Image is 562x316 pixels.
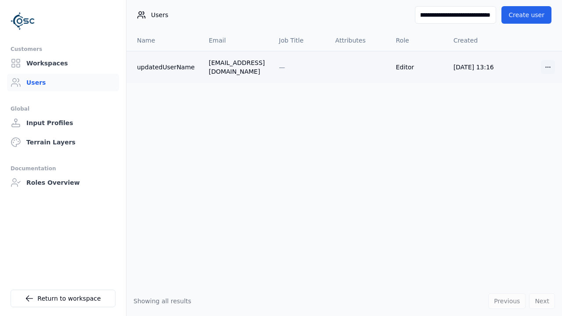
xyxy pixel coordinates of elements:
[7,54,119,72] a: Workspaces
[11,44,115,54] div: Customers
[133,298,191,305] span: Showing all results
[11,104,115,114] div: Global
[202,30,272,51] th: Email
[501,6,551,24] button: Create user
[151,11,168,19] span: Users
[126,30,202,51] th: Name
[389,30,447,51] th: Role
[137,63,195,72] a: updatedUserName
[11,290,115,307] a: Return to workspace
[7,74,119,91] a: Users
[272,30,328,51] th: Job Title
[279,64,285,71] span: —
[11,163,115,174] div: Documentation
[11,9,35,33] img: Logo
[447,30,506,51] th: Created
[209,58,265,76] div: [EMAIL_ADDRESS][DOMAIN_NAME]
[7,133,119,151] a: Terrain Layers
[328,30,389,51] th: Attributes
[7,114,119,132] a: Input Profiles
[7,174,119,191] a: Roles Overview
[396,63,440,72] div: Editor
[454,63,499,72] div: [DATE] 13:16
